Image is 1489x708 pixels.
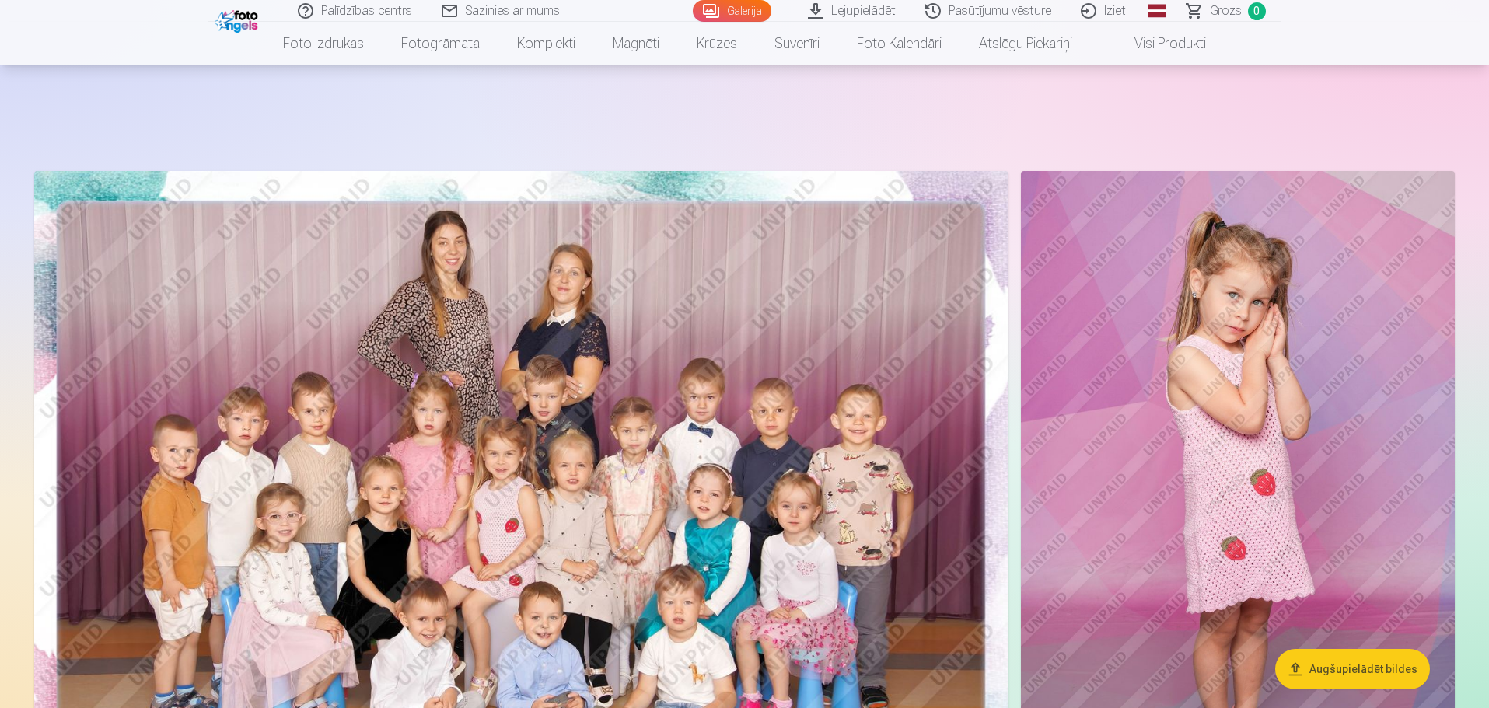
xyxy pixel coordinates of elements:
button: Augšupielādēt bildes [1275,649,1430,689]
span: 0 [1248,2,1266,20]
a: Komplekti [498,22,594,65]
a: Foto kalendāri [838,22,960,65]
img: /fa1 [215,6,262,33]
a: Krūzes [678,22,756,65]
a: Visi produkti [1091,22,1225,65]
a: Fotogrāmata [383,22,498,65]
a: Suvenīri [756,22,838,65]
a: Magnēti [594,22,678,65]
a: Atslēgu piekariņi [960,22,1091,65]
span: Grozs [1210,2,1242,20]
a: Foto izdrukas [264,22,383,65]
